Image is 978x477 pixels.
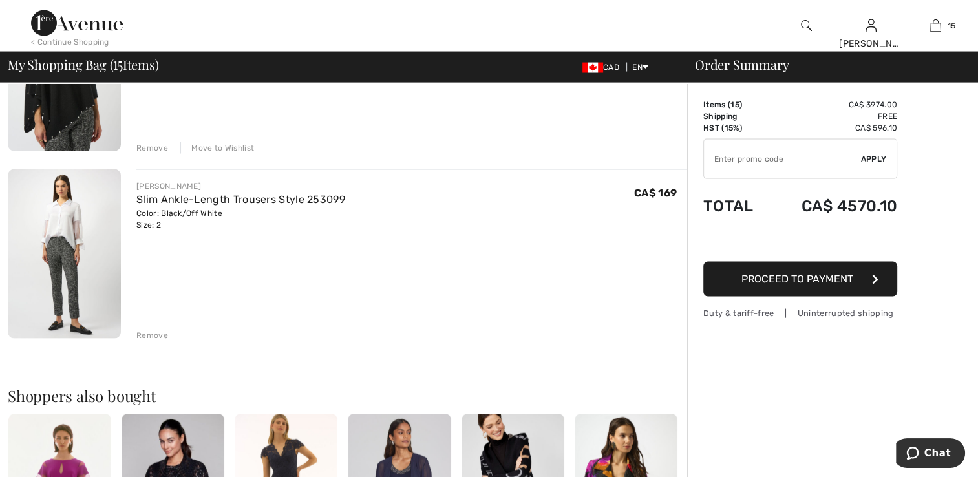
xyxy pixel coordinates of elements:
[632,63,648,72] span: EN
[634,187,677,199] span: CA$ 169
[948,20,956,32] span: 15
[866,19,877,32] a: Sign In
[8,388,687,403] h2: Shoppers also bought
[180,142,254,154] div: Move to Wishlist
[136,180,345,192] div: [PERSON_NAME]
[136,207,345,231] div: Color: Black/Off White Size: 2
[113,55,123,72] span: 15
[703,228,897,257] iframe: PayPal-paypal
[930,18,941,34] img: My Bag
[703,122,770,134] td: HST (15%)
[703,111,770,122] td: Shipping
[703,262,897,297] button: Proceed to Payment
[839,37,902,50] div: [PERSON_NAME]
[582,63,603,73] img: Canadian Dollar
[31,36,109,48] div: < Continue Shopping
[582,63,624,72] span: CAD
[861,153,887,165] span: Apply
[136,330,168,341] div: Remove
[703,99,770,111] td: Items ( )
[896,438,965,471] iframe: Opens a widget where you can chat to one of our agents
[866,18,877,34] img: My Info
[741,273,853,285] span: Proceed to Payment
[8,58,159,71] span: My Shopping Bag ( Items)
[703,184,770,228] td: Total
[801,18,812,34] img: search the website
[704,140,861,178] input: Promo code
[904,18,967,34] a: 15
[730,100,739,109] span: 15
[770,184,897,228] td: CA$ 4570.10
[770,122,897,134] td: CA$ 596.10
[31,10,123,36] img: 1ère Avenue
[8,169,121,339] img: Slim Ankle-Length Trousers Style 253099
[770,111,897,122] td: Free
[703,307,897,319] div: Duty & tariff-free | Uninterrupted shipping
[679,58,970,71] div: Order Summary
[136,142,168,154] div: Remove
[136,193,345,206] a: Slim Ankle-Length Trousers Style 253099
[770,99,897,111] td: CA$ 3974.00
